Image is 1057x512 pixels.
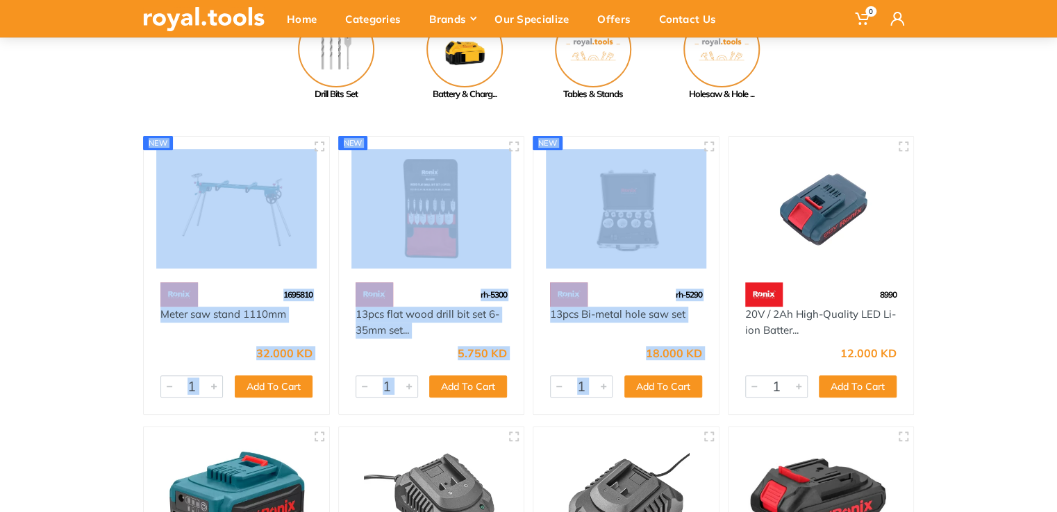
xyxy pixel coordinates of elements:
img: 130.webp [356,282,393,307]
img: Royal Tools - 20V / 2Ah High-Quality LED Li-ion Battery Pack [741,149,901,269]
a: 20V / 2Ah High-Quality LED Li-ion Batter... [745,307,896,336]
img: 130.webp [550,282,588,307]
a: 13pcs flat wood drill bit set 6-35mm set... [356,307,499,336]
img: No Image [555,11,631,87]
a: Holesaw & Hole ... [657,11,785,101]
img: royal.tools Logo [143,7,265,31]
img: No Image [683,11,760,87]
img: 130.webp [745,282,783,307]
div: Categories [335,4,419,33]
div: new [143,136,173,150]
div: Brands [419,4,485,33]
div: 12.000 KD [840,348,897,359]
div: 18.000 KD [646,348,702,359]
div: Our Specialize [485,4,588,33]
a: Tables & Stands [528,11,657,101]
div: 32.000 KD [256,348,313,359]
button: Add To Cart [819,375,897,398]
div: Contact Us [649,4,735,33]
div: Drill Bits Set [272,87,400,101]
span: rh-5300 [481,289,507,300]
button: Add To Cart [429,375,507,398]
div: new [533,136,563,150]
div: new [338,136,368,150]
span: rh-5290 [676,289,702,300]
a: 13pcs Bi-metal hole saw set [550,307,685,321]
a: Battery & Charg... [400,11,528,101]
span: 1695810 [283,289,313,300]
button: Add To Cart [235,375,313,398]
div: Battery & Charg... [400,87,528,101]
div: Home [277,4,335,33]
a: Drill Bits Set [272,11,400,101]
img: Royal Tools - 13pcs flat wood drill bit set 6-35mm set [351,149,512,269]
img: Royal - Battery & Chargers [426,11,503,87]
div: Holesaw & Hole ... [657,87,785,101]
span: 0 [865,6,876,17]
span: 8990 [880,289,897,300]
img: Royal Tools - Meter saw stand 1110mm [156,149,317,269]
div: Offers [588,4,649,33]
div: Tables & Stands [528,87,657,101]
button: Add To Cart [624,375,702,398]
div: 5.750 KD [458,348,507,359]
img: 130.webp [160,282,198,307]
a: Meter saw stand 1110mm [160,307,286,321]
img: Royal - Drill Bits Set [298,11,374,87]
img: Royal Tools - 13pcs Bi-metal hole saw set [546,149,706,269]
